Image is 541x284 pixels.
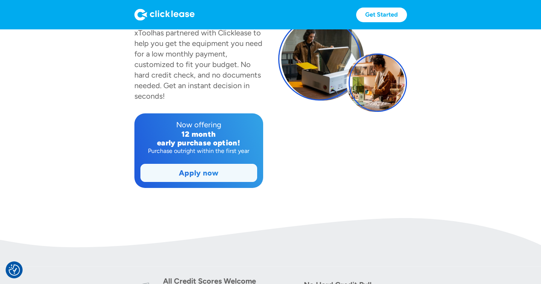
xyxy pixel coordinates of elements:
[9,264,20,276] img: Revisit consent button
[140,119,257,130] div: Now offering
[134,28,262,101] div: has partnered with Clicklease to help you get the equipment you need for a low monthly payment, c...
[356,8,407,22] a: Get Started
[134,9,195,21] img: Logo
[134,28,152,37] div: xTool
[140,139,257,147] div: early purchase option!
[140,130,257,139] div: 12 month
[141,164,257,182] a: Apply now
[9,264,20,276] button: Consent Preferences
[140,147,257,155] div: Purchase outright within the first year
